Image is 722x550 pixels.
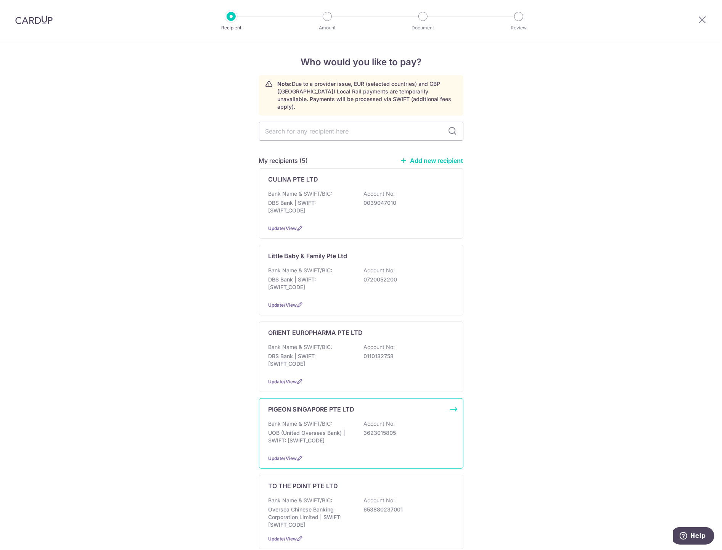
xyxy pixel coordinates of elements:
[364,199,449,207] p: 0039047010
[269,225,297,231] a: Update/View
[364,190,395,198] p: Account No:
[269,352,354,368] p: DBS Bank | SWIFT: [SWIFT_CODE]
[673,527,714,546] iframe: Opens a widget where you can find more information
[269,267,333,274] p: Bank Name & SWIFT/BIC:
[364,429,449,437] p: 3623015805
[364,420,395,428] p: Account No:
[259,55,463,69] h4: Who would you like to pay?
[269,536,297,542] a: Update/View
[269,429,354,444] p: UOB (United Overseas Bank) | SWIFT: [SWIFT_CODE]
[278,80,292,87] strong: Note:
[269,343,333,351] p: Bank Name & SWIFT/BIC:
[395,24,451,32] p: Document
[269,276,354,291] p: DBS Bank | SWIFT: [SWIFT_CODE]
[203,24,259,32] p: Recipient
[269,251,347,261] p: Little Baby & Family Pte Ltd
[364,497,395,504] p: Account No:
[269,199,354,214] p: DBS Bank | SWIFT: [SWIFT_CODE]
[299,24,355,32] p: Amount
[269,302,297,308] a: Update/View
[364,267,395,274] p: Account No:
[278,80,457,111] p: Due to a provider issue, EUR (selected countries) and GBP ([GEOGRAPHIC_DATA]) Local Rail payments...
[364,343,395,351] p: Account No:
[269,497,333,504] p: Bank Name & SWIFT/BIC:
[269,455,297,461] a: Update/View
[269,190,333,198] p: Bank Name & SWIFT/BIC:
[269,175,318,184] p: CULINA PTE LTD
[269,420,333,428] p: Bank Name & SWIFT/BIC:
[269,481,338,490] p: TO THE POINT PTE LTD
[269,379,297,384] a: Update/View
[490,24,547,32] p: Review
[364,276,449,283] p: 0720052200
[259,156,308,165] h5: My recipients (5)
[400,157,463,164] a: Add new recipient
[269,328,363,337] p: ORIENT EUROPHARMA PTE LTD
[269,405,355,414] p: PIGEON SINGAPORE PTE LTD
[364,506,449,513] p: 653880237001
[269,506,354,529] p: Oversea Chinese Banking Corporation Limited | SWIFT: [SWIFT_CODE]
[15,15,53,24] img: CardUp
[259,122,463,141] input: Search for any recipient here
[364,352,449,360] p: 0110132758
